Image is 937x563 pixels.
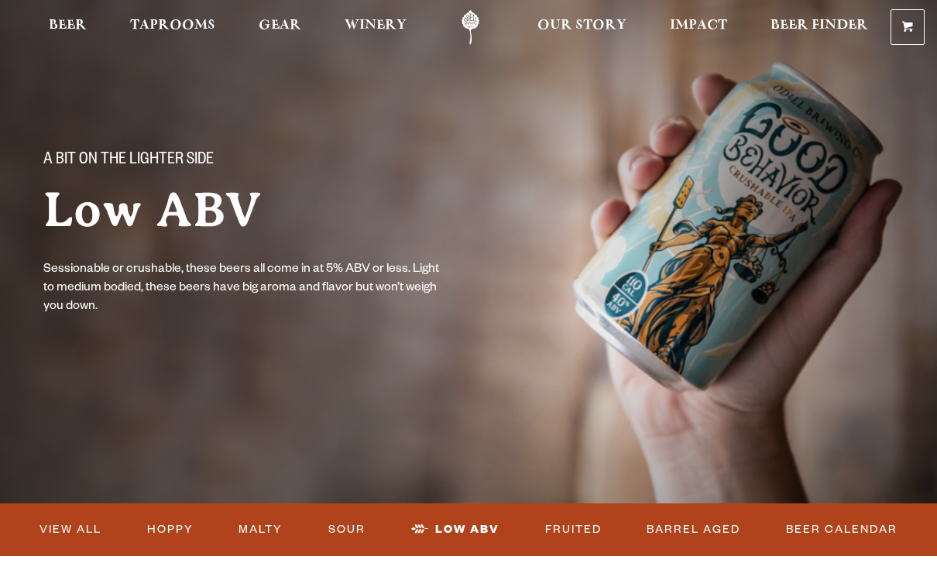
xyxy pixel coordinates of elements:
[335,10,417,45] a: Winery
[760,10,878,45] a: Beer Finder
[33,512,108,548] a: View All
[322,512,372,548] a: Sour
[441,10,499,45] a: Odell Home
[660,10,737,45] a: Impact
[771,19,868,32] span: Beer Finder
[232,512,289,548] a: Malty
[249,10,311,45] a: Gear
[527,10,637,45] a: Our Story
[537,19,626,32] span: Our Story
[39,10,97,45] a: Beer
[43,261,440,317] p: Sessionable or crushable, these beers all come in at 5% ABV or less. Light to medium bodied, thes...
[539,512,608,548] a: Fruited
[405,512,506,548] a: Low ABV
[259,19,301,32] span: Gear
[43,151,214,171] span: A bit on the lighter side
[345,19,407,32] span: Winery
[141,512,200,548] a: Hoppy
[780,512,904,548] a: Beer Calendar
[640,512,747,548] a: Barrel Aged
[670,19,727,32] span: Impact
[49,19,87,32] span: Beer
[43,184,527,236] h1: Low ABV
[130,19,215,32] span: Taprooms
[120,10,225,45] a: Taprooms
